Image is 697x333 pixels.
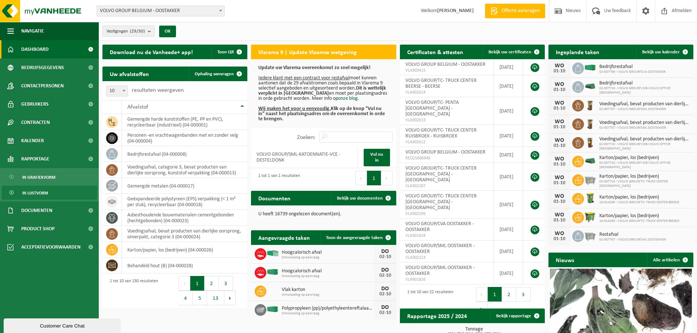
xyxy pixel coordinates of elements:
span: Kalender [21,132,44,150]
span: VOLVO GROUP/TC- TRUCK CENTER RUISBROEK - RUISBROEK [405,128,477,139]
div: 01-10 [552,69,567,74]
td: gemengde metalen (04-000017) [122,178,247,194]
div: 1 tot 1 van 1 resultaten [255,170,300,186]
b: Klik op de knop "Vul nu in" naast het plaatsingsadres om de overeenkomst in orde te brengen. [258,106,385,122]
div: WO [552,175,567,181]
span: Documenten [21,201,52,220]
h2: Aangevraagde taken [251,230,317,245]
span: VLA903415 [405,68,488,73]
div: WO [552,119,567,125]
span: VOLVO GROUP/SML OOSTAKKER - OOSTAKKER [405,265,475,276]
td: [DATE] [494,191,523,219]
td: voedingsafval, bevat producten van dierlijke oorsprong, onverpakt, categorie 3 (04-000024) [122,226,247,242]
td: [DATE] [494,262,523,284]
h2: Ingeplande taken [548,45,607,59]
span: VOLVO GROUP BELGIUM - OOSTAKKER [405,62,486,67]
span: 10 [106,86,128,96]
span: VLA902614 [405,90,488,95]
span: 02-007709 - VOLVO GROUP/CVA OOSTAKKER [599,70,666,74]
p: moet kunnen aantonen dat de 29 afvalstromen zoals bepaald in Vlarema 9 selectief aangeboden en ui... [258,65,389,122]
span: Product Shop [21,220,55,238]
span: In grafiekvorm [22,170,55,184]
div: DO [378,304,393,310]
button: 3 [219,276,233,291]
button: OK [159,26,176,37]
span: 10-914200 - VOLVO GROUP/TC- TRUCK CENTER BEERSE [599,219,679,223]
span: Contactpersonen [21,77,64,95]
a: Bekijk uw kalender [636,45,693,59]
span: 02-007714 - VOLVO GROUP/TC- TRUCK CENTER [GEOGRAPHIC_DATA] [599,179,690,188]
h2: Rapportage 2025 / 2024 [400,309,474,323]
span: VOLVO GROUP/TC- TRUCK CENTER BEERSE - BEERSE [405,78,477,89]
div: DO [378,286,393,292]
span: VLA902287 [405,183,488,189]
img: WB-0140-HPE-BN-01 [584,117,596,130]
img: WB-0240-HPE-GN-50 [584,192,596,204]
div: 01-10 [552,162,567,167]
div: 01-10 [552,181,567,186]
img: HK-XC-40-GN-00 [266,269,279,275]
h2: Certificaten & attesten [400,45,471,59]
div: 01-10 [552,106,567,111]
h2: Download nu de Vanheede+ app! [102,45,200,59]
img: HK-XC-40-GN-00 [266,306,279,313]
img: HK-XK-22-GN-00 [584,83,596,90]
td: [DATE] [494,75,523,97]
button: 5 [193,291,207,305]
span: VOLVO GROUP/TC- TRUCK CENTER [GEOGRAPHIC_DATA] - [GEOGRAPHIC_DATA] [405,193,477,211]
span: Bekijk uw kalender [642,50,680,54]
button: Toon QR [211,45,247,59]
div: 02-10 [378,292,393,297]
span: Omwisseling op aanvraag [282,256,374,260]
div: 1 tot 10 van 130 resultaten [106,275,158,306]
span: 02-007710 - VOLVO GROUP/VOB-VOLVO OFFICE [GEOGRAPHIC_DATA] [599,161,690,170]
span: Contracten [21,113,50,132]
h2: Documenten [251,191,298,205]
div: DO [378,249,393,254]
span: Polypropyleen (pp)/polyethyleentereftalaat (pet) spanbanden [282,306,374,311]
span: Toon de aangevraagde taken [326,235,383,240]
span: Bekijk uw documenten [337,196,383,201]
span: 02-007710 - VOLVO GROUP/VOB-VOLVO OFFICE [GEOGRAPHIC_DATA] [599,86,690,95]
div: WO [552,63,567,69]
span: Offerte aanvragen [500,7,542,15]
div: 01-10 [552,143,567,148]
button: Previous [476,287,488,302]
span: Acceptatievoorwaarden [21,238,80,256]
img: WB-1100-HPE-GN-50 [584,211,596,223]
button: Previous [355,171,367,185]
button: 1 [488,287,502,302]
span: VLA901818 [405,233,488,239]
td: [DATE] [494,125,523,147]
td: personen -en vrachtwagenbanden met en zonder velg (04-000004) [122,130,247,146]
td: [DATE] [494,97,523,125]
span: Bekijk uw certificaten [488,50,531,54]
button: 2 [205,276,219,291]
div: WO [552,156,567,162]
a: In lijstvorm [2,186,97,200]
a: Ophaling aanvragen [189,67,247,81]
a: Vul nu in [364,149,390,166]
span: Ophaling aanvragen [195,72,234,76]
td: [DATE] [494,59,523,75]
a: In grafiekvorm [2,170,97,184]
a: Offerte aanvragen [485,4,545,18]
div: WO [552,137,567,143]
span: 10-914200 - VOLVO GROUP/TC- TRUCK CENTER BEERSE [599,200,679,205]
span: Voedingsafval, bevat producten van dierlijke oorsprong, onverpakt, categorie 3 [599,101,690,107]
span: Voedingsafval, bevat producten van dierlijke oorsprong, onverpakt, categorie 3 [599,136,690,142]
u: Iedere klant met een contract voor restafval [258,75,349,81]
button: 3 [516,287,531,302]
div: 02-10 [378,254,393,260]
span: Hoogcalorisch afval [282,250,374,256]
span: VOLVO GROUP BELGIUM - OOSTAKKER [97,5,225,16]
span: 10 [106,86,128,97]
td: karton/papier, los (bedrijven) (04-000026) [122,242,247,258]
button: 1 [367,171,381,185]
strong: [PERSON_NAME] [437,8,474,14]
a: Bekijk rapportage [490,309,544,323]
span: Karton/papier, los (bedrijven) [599,155,690,161]
span: Omwisseling op aanvraag [282,311,374,316]
span: Rapportage [21,150,49,168]
img: WB-2500-GAL-GY-01 [584,229,596,242]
